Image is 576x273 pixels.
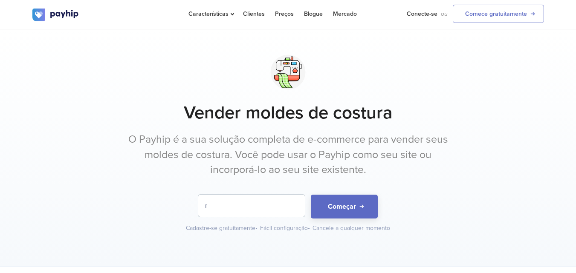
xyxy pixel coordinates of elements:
font: Características [188,10,229,17]
font: Cancele a qualquer momento [313,224,390,232]
button: Começar [311,195,378,218]
font: Comece gratuitamente [465,10,527,17]
font: O Payhip é a sua solução completa de e-commerce para vender seus moldes de costura. Você pode usa... [128,133,448,176]
font: Cadastre-se gratuitamente [186,224,255,232]
font: Vender moldes de costura [184,102,393,124]
font: Mercado [333,10,357,17]
font: • [308,224,310,232]
font: ou [441,10,448,17]
font: Blogue [304,10,323,17]
font: Fácil configuração [260,224,308,232]
font: • [255,224,258,232]
font: Clientes [243,10,265,17]
font: Conecte-se [407,10,437,17]
img: logo.svg [32,9,79,21]
a: Comece gratuitamente [453,5,544,23]
img: svg+xml;utf8,%3Csvg%20viewBox%3D%220%200%20100%20100%22%20xmlns%3D%22http%3A%2F%2Fwww.w3.org%2F20... [266,51,310,94]
input: Digite seu endereço de e-mail [198,195,305,217]
font: Começar [328,202,356,211]
font: Preços [275,10,294,17]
